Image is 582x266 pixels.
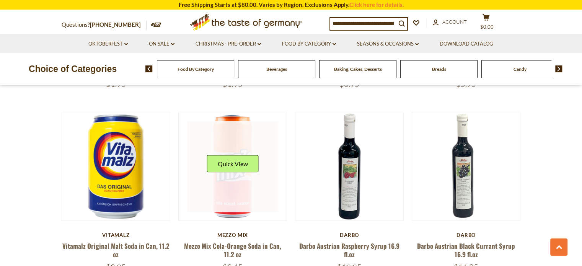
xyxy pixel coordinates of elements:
a: Click here for details. [349,1,404,8]
img: next arrow [555,65,562,72]
a: Mezzo Mix Cola-Orange Soda in Can, 11.2 oz [184,241,281,259]
a: Candy [514,66,527,72]
a: [PHONE_NUMBER] [90,21,141,28]
img: Darbo Austrian Raspberry Syrup 16.9 fl.oz [295,112,404,220]
div: Darbo [412,232,521,238]
a: Download Catalog [440,40,493,48]
a: Breads [432,66,446,72]
a: Account [433,18,467,26]
p: Questions? [62,20,147,30]
img: Darbo Austrian Black Currant Syrup 16.9 fl.oz [412,112,520,220]
a: Food By Category [178,66,214,72]
a: Baking, Cakes, Desserts [334,66,382,72]
a: Oktoberfest [88,40,128,48]
div: Vitamalz [62,232,171,238]
img: Vitamalz Original Malt Soda in Can, 11.2 oz [62,112,170,220]
span: Account [442,19,467,25]
a: Food By Category [282,40,336,48]
button: $0.00 [475,14,498,33]
img: Mezzo Mix Cola-Orange Soda in Can, 11.2 oz [179,112,287,220]
a: Seasons & Occasions [357,40,419,48]
span: $0.00 [480,24,494,30]
button: Quick View [207,155,258,172]
a: Darbo Austrian Raspberry Syrup 16.9 fl.oz [299,241,399,259]
a: On Sale [149,40,174,48]
img: previous arrow [145,65,153,72]
a: Darbo Austrian Black Currant Syrup 16.9 fl.oz [417,241,515,259]
a: Beverages [266,66,287,72]
div: Darbo [295,232,404,238]
a: Vitamalz Original Malt Soda in Can, 11.2 oz [62,241,170,259]
a: Christmas - PRE-ORDER [196,40,261,48]
div: Mezzo Mix [178,232,287,238]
